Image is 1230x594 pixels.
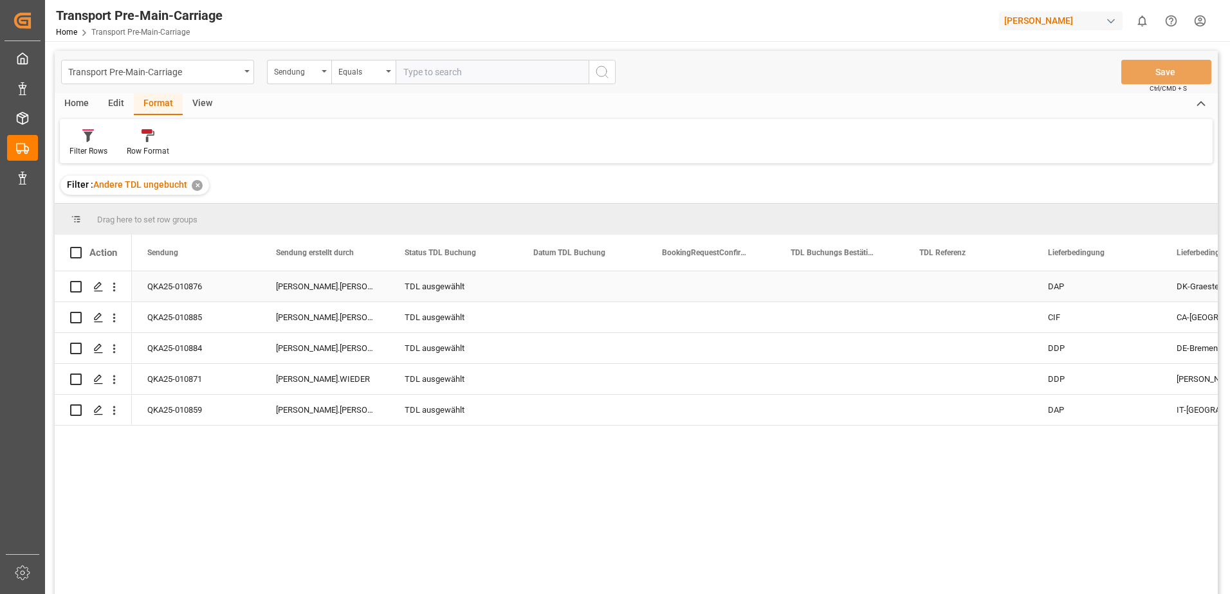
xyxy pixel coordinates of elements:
div: Press SPACE to select this row. [55,364,132,395]
div: CIF [1033,302,1161,332]
button: open menu [331,60,396,84]
span: Filter : [67,179,93,190]
span: Status TDL Buchung [405,248,476,257]
input: Type to search [396,60,589,84]
div: Filter Rows [69,145,107,157]
div: Transport Pre-Main-Carriage [56,6,223,25]
div: Home [55,93,98,115]
div: TDL ausgewählt [405,334,502,363]
span: TDL Buchungs Bestätigungs Datum [791,248,877,257]
button: [PERSON_NAME] [999,8,1128,33]
div: QKA25-010885 [132,302,261,332]
div: [PERSON_NAME].[PERSON_NAME] [261,271,389,301]
div: Press SPACE to select this row. [55,271,132,302]
div: Format [134,93,183,115]
span: Ctrl/CMD + S [1150,84,1187,93]
div: QKA25-010871 [132,364,261,394]
span: Sendung erstellt durch [276,248,354,257]
div: TDL ausgewählt [405,395,502,425]
button: Help Center [1157,6,1186,35]
button: show 0 new notifications [1128,6,1157,35]
div: QKA25-010884 [132,333,261,363]
div: DDP [1033,364,1161,394]
span: TDL Referenz [919,248,966,257]
div: DDP [1033,333,1161,363]
div: DAP [1033,395,1161,425]
span: Andere TDL ungebucht [93,179,187,190]
div: Press SPACE to select this row. [55,395,132,426]
div: Press SPACE to select this row. [55,333,132,364]
div: [PERSON_NAME].[PERSON_NAME] [261,333,389,363]
div: TDL ausgewählt [405,364,502,394]
button: open menu [61,60,254,84]
div: DAP [1033,271,1161,301]
button: open menu [267,60,331,84]
div: Edit [98,93,134,115]
span: Sendung [147,248,178,257]
a: Home [56,28,77,37]
div: Press SPACE to select this row. [55,302,132,333]
div: [PERSON_NAME].[PERSON_NAME] [261,302,389,332]
span: BookingRequestConfirmation [662,248,748,257]
div: [PERSON_NAME] [999,12,1123,30]
button: Save [1121,60,1211,84]
div: Action [89,247,117,258]
div: [PERSON_NAME].[PERSON_NAME] [261,395,389,425]
span: Datum TDL Buchung [533,248,605,257]
button: search button [589,60,616,84]
div: Sendung [274,63,318,78]
div: Equals [338,63,382,78]
div: ✕ [192,180,203,191]
div: TDL ausgewählt [405,272,502,301]
span: Lieferbedingung [1048,248,1105,257]
div: Transport Pre-Main-Carriage [68,63,240,79]
div: QKA25-010859 [132,395,261,425]
div: View [183,93,222,115]
div: QKA25-010876 [132,271,261,301]
span: Drag here to set row groups [97,215,197,224]
div: [PERSON_NAME].WIEDER [261,364,389,394]
div: Row Format [127,145,169,157]
div: TDL ausgewählt [405,303,502,332]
